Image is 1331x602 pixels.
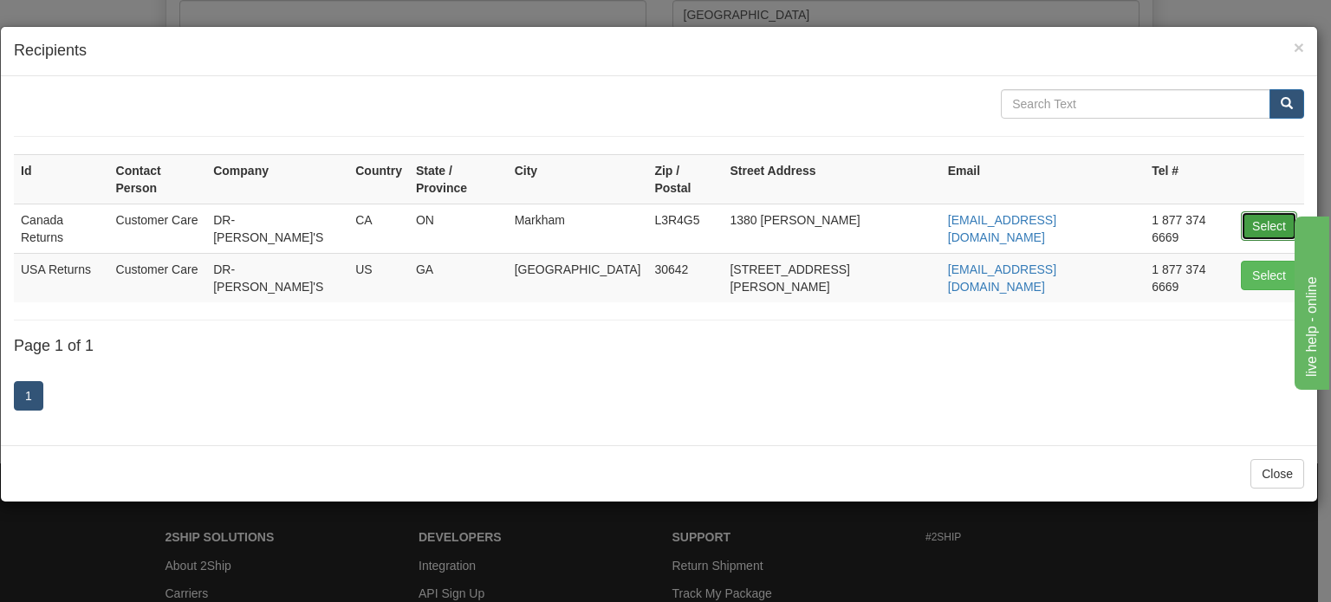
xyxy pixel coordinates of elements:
td: [GEOGRAPHIC_DATA] [508,253,648,302]
th: Id [14,154,109,204]
td: 1380 [PERSON_NAME] [723,204,940,253]
button: Select [1241,261,1297,290]
td: Customer Care [109,204,207,253]
td: Canada Returns [14,204,109,253]
td: Markham [508,204,648,253]
h4: Recipients [14,40,1304,62]
td: Customer Care [109,253,207,302]
th: Zip / Postal [647,154,723,204]
h4: Page 1 of 1 [14,338,1304,355]
td: 1 877 374 6669 [1145,253,1234,302]
a: [EMAIL_ADDRESS][DOMAIN_NAME] [948,262,1056,294]
td: L3R4G5 [647,204,723,253]
span: × [1294,37,1304,57]
th: Contact Person [109,154,207,204]
button: Close [1250,459,1304,489]
th: Email [941,154,1145,204]
input: Search Text [1001,89,1270,119]
th: State / Province [409,154,508,204]
th: Company [206,154,348,204]
a: [EMAIL_ADDRESS][DOMAIN_NAME] [948,213,1056,244]
th: City [508,154,648,204]
td: USA Returns [14,253,109,302]
button: Close [1294,38,1304,56]
td: ON [409,204,508,253]
td: 1 877 374 6669 [1145,204,1234,253]
td: GA [409,253,508,302]
button: Select [1241,211,1297,241]
a: 1 [14,381,43,411]
td: DR-[PERSON_NAME]'S [206,253,348,302]
td: CA [348,204,409,253]
td: US [348,253,409,302]
div: live help - online [13,10,160,31]
td: 30642 [647,253,723,302]
td: [STREET_ADDRESS][PERSON_NAME] [723,253,940,302]
th: Street Address [723,154,940,204]
th: Tel # [1145,154,1234,204]
iframe: chat widget [1291,212,1329,389]
td: DR-[PERSON_NAME]'S [206,204,348,253]
th: Country [348,154,409,204]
